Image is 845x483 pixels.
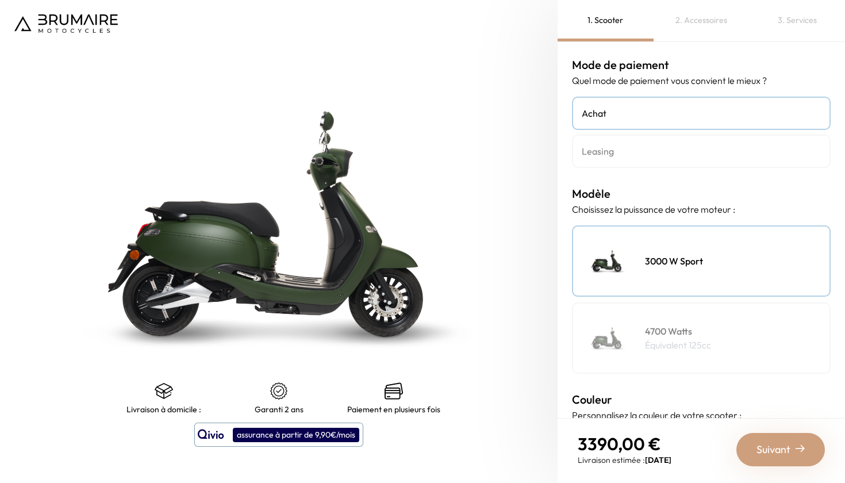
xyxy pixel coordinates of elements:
img: Scooter [579,232,636,290]
h3: Mode de paiement [572,56,831,74]
img: credit-cards.png [385,382,403,400]
img: right-arrow-2.png [796,444,805,453]
p: Équivalent 125cc [645,338,711,352]
img: Scooter [579,309,636,367]
span: Suivant [756,442,790,458]
img: certificat-de-garantie.png [270,382,288,400]
h4: 4700 Watts [645,324,711,338]
span: [DATE] [645,455,671,465]
p: Livraison estimée : [578,454,671,466]
h4: 3000 W Sport [645,254,703,268]
img: logo qivio [198,428,224,442]
p: Garanti 2 ans [255,405,304,414]
h3: Modèle [572,185,831,202]
p: 3390,00 € [578,434,671,454]
button: assurance à partir de 9,90€/mois [194,423,363,447]
p: Quel mode de paiement vous convient le mieux ? [572,74,831,87]
img: Logo de Brumaire [14,14,118,33]
p: Choisissez la puissance de votre moteur : [572,202,831,216]
div: assurance à partir de 9,90€/mois [233,428,359,442]
h4: Achat [582,106,821,120]
a: Leasing [572,135,831,168]
img: shipping.png [155,382,173,400]
p: Paiement en plusieurs fois [347,405,440,414]
p: Livraison à domicile : [126,405,201,414]
p: Personnalisez la couleur de votre scooter : [572,408,831,422]
h4: Leasing [582,144,821,158]
h3: Couleur [572,391,831,408]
